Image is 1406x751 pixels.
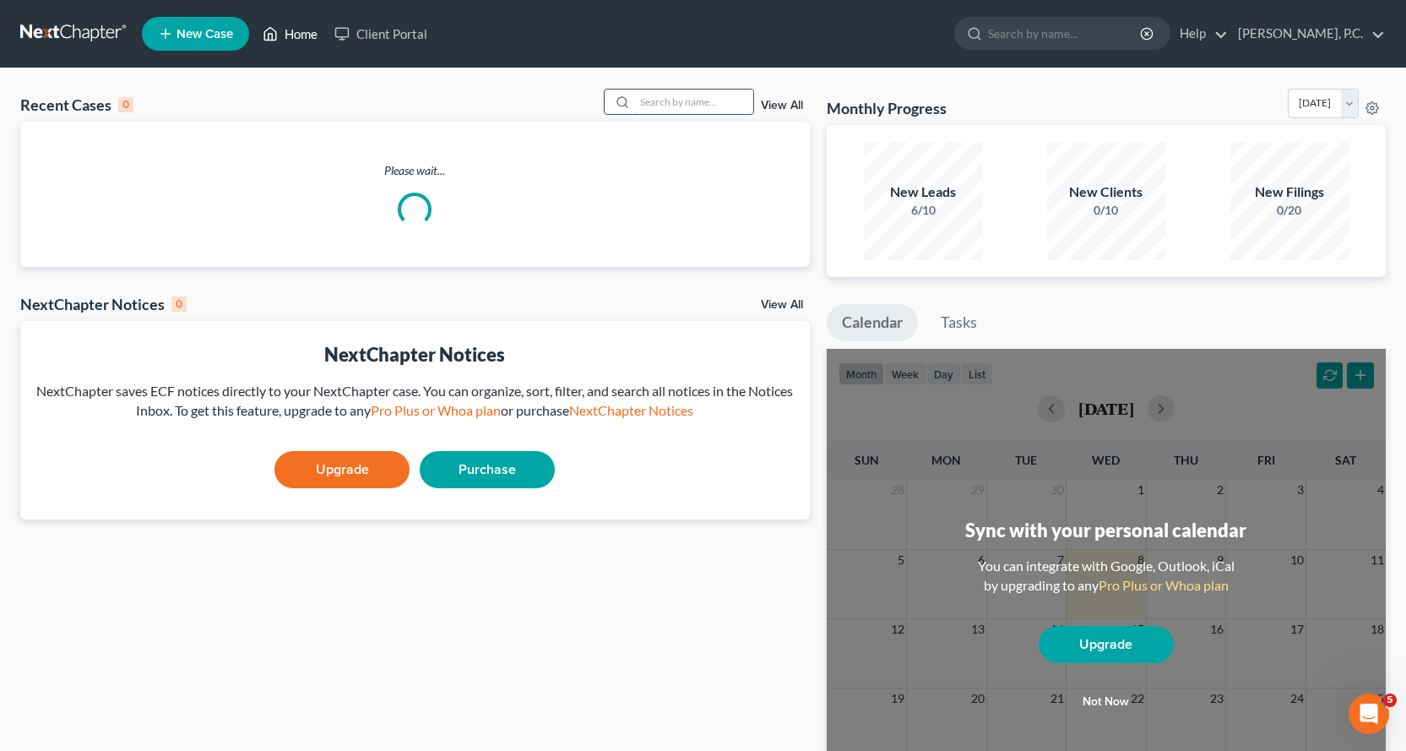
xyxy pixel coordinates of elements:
input: Search by name... [988,18,1143,49]
a: Calendar [827,304,918,341]
div: 0 [171,297,187,312]
div: Recent Cases [20,95,133,115]
a: Tasks [926,304,992,341]
div: 6/10 [864,202,982,219]
a: Client Portal [326,19,436,49]
div: New Leads [864,182,982,202]
a: NextChapter Notices [569,402,693,418]
div: New Clients [1047,182,1165,202]
div: NextChapter Notices [34,341,796,367]
span: New Case [176,28,233,41]
h3: Monthly Progress [827,98,947,118]
div: 0 [118,97,133,112]
a: View All [761,100,803,112]
div: Sync with your personal calendar [965,517,1246,543]
a: Home [254,19,326,49]
button: Not now [1039,685,1174,719]
div: New Filings [1230,182,1349,202]
p: Please wait... [20,162,810,179]
a: View All [761,299,803,311]
a: Purchase [420,451,555,488]
iframe: Intercom live chat [1349,694,1389,734]
a: Pro Plus or Whoa plan [1099,577,1229,593]
span: 5 [1383,694,1397,707]
input: Search by name... [635,90,753,114]
a: Upgrade [1039,626,1174,663]
div: NextChapter Notices [20,294,187,314]
a: Upgrade [274,451,410,488]
a: Pro Plus or Whoa plan [371,402,501,418]
div: You can integrate with Google, Outlook, iCal by upgrading to any [971,557,1241,596]
a: Help [1171,19,1228,49]
a: [PERSON_NAME], P.C. [1230,19,1385,49]
div: NextChapter saves ECF notices directly to your NextChapter case. You can organize, sort, filter, ... [34,382,796,421]
div: 0/10 [1047,202,1165,219]
div: 0/20 [1230,202,1349,219]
